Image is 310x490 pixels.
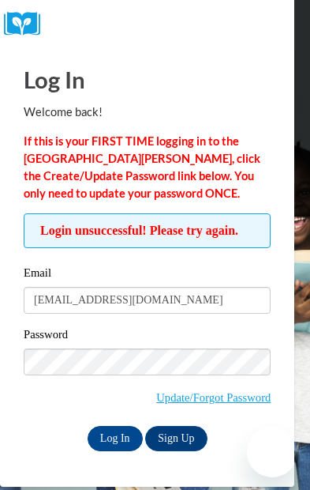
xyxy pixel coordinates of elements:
p: Welcome back! [24,104,271,121]
img: Logo brand [4,12,51,36]
a: Sign Up [145,426,207,451]
input: Log In [88,426,143,451]
a: Update/Forgot Password [156,391,271,404]
label: Email [24,267,271,283]
span: Login unsuccessful! Please try again. [24,213,271,248]
strong: If this is your FIRST TIME logging in to the [GEOGRAPHIC_DATA][PERSON_NAME], click the Create/Upd... [24,134,260,200]
label: Password [24,329,271,345]
h1: Log In [24,63,271,96]
iframe: Button to launch messaging window [247,427,297,477]
a: COX Campus [4,12,275,36]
